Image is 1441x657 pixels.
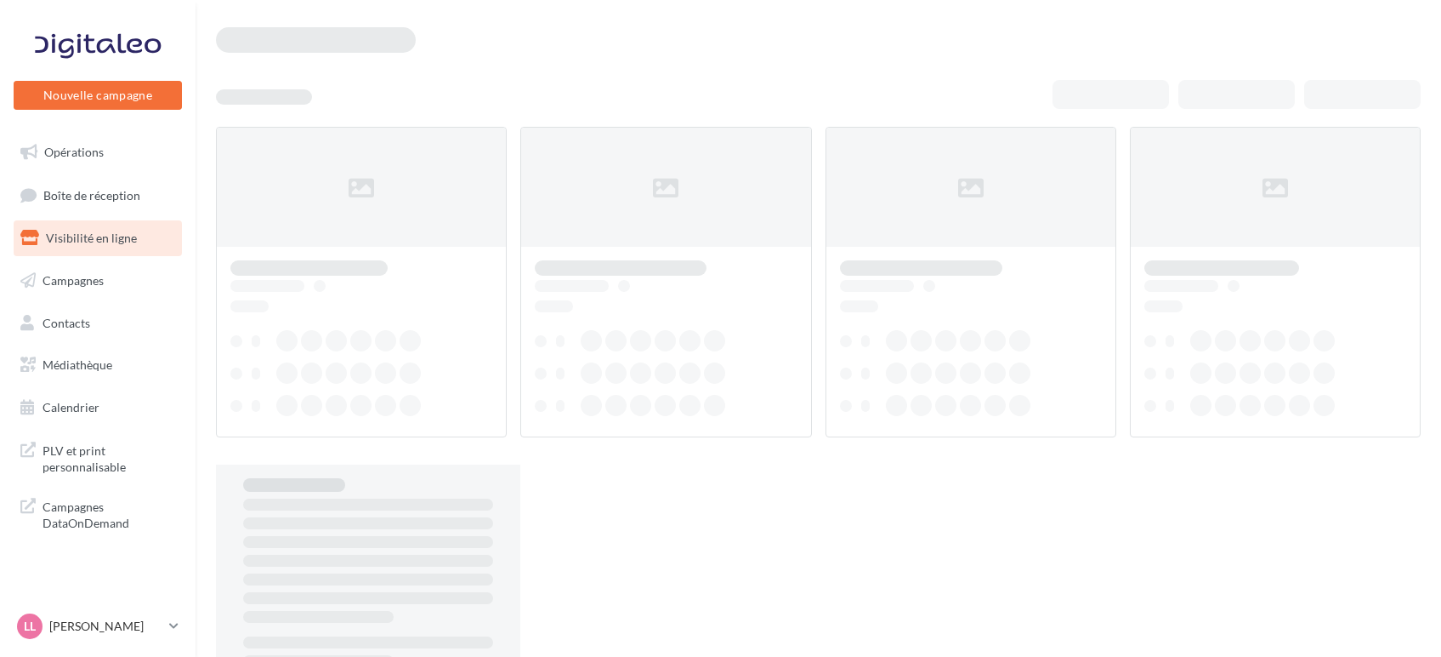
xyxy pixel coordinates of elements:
[10,306,185,341] a: Contacts
[24,618,36,635] span: LL
[10,432,185,483] a: PLV et print personnalisable
[10,263,185,299] a: Campagnes
[10,390,185,426] a: Calendrier
[10,347,185,383] a: Médiathèque
[43,273,104,288] span: Campagnes
[43,315,90,329] span: Contacts
[43,439,175,476] span: PLV et print personnalisable
[10,134,185,170] a: Opérations
[10,177,185,214] a: Boîte de réception
[43,187,140,202] span: Boîte de réception
[43,495,175,532] span: Campagnes DataOnDemand
[10,220,185,256] a: Visibilité en ligne
[14,610,182,643] a: LL [PERSON_NAME]
[44,145,104,159] span: Opérations
[43,400,99,414] span: Calendrier
[14,81,182,110] button: Nouvelle campagne
[10,488,185,539] a: Campagnes DataOnDemand
[46,231,137,245] span: Visibilité en ligne
[49,618,162,635] p: [PERSON_NAME]
[43,357,112,372] span: Médiathèque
